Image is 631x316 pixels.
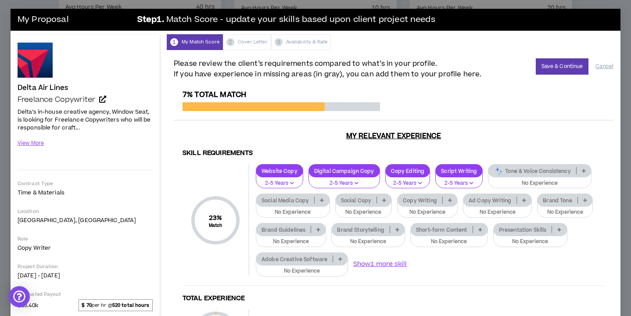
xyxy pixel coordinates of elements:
[18,300,38,310] span: $36.40k
[183,90,246,100] span: 7% Total Match
[166,14,435,26] span: Match Score - update your skills based upon client project needs
[416,238,482,246] p: No Experience
[256,172,303,189] button: 2-5 Years
[488,168,576,174] p: Tone & Voice Consistency
[469,208,526,216] p: No Experience
[309,168,380,174] p: Digital Campaign Copy
[262,208,324,216] p: No Experience
[82,302,91,309] strong: $ 70
[543,208,587,216] p: No Experience
[353,259,407,269] button: Show1 more skill
[411,226,473,233] p: Short-form Content
[112,302,150,309] strong: 520 total hours
[314,180,374,187] p: 2-5 Years
[331,230,405,247] button: No Experience
[256,226,311,233] p: Brand Guidelines
[209,223,222,229] small: Match
[595,59,613,74] button: Cancel
[79,299,153,311] span: per hr @
[18,236,153,242] p: Role
[183,149,605,158] h4: Skill Requirements
[18,291,153,298] p: Estimated Payout
[441,180,477,187] p: 2-5 Years
[256,260,348,276] button: No Experience
[262,180,298,187] p: 2-5 Years
[262,267,342,275] p: No Experience
[9,286,30,307] div: Open Intercom Messenger
[18,208,153,215] p: Location
[341,208,387,216] p: No Experience
[256,230,326,247] button: No Experience
[493,230,567,247] button: No Experience
[18,11,132,29] h3: My Proposal
[391,180,425,187] p: 2-5 Years
[435,172,483,189] button: 2-5 Years
[436,168,482,174] p: Script Writing
[385,172,430,189] button: 2-5 Years
[256,256,333,262] p: Adobe Creative Software
[538,197,577,204] p: Brand Tone
[256,197,314,204] p: Social Media Copy
[308,172,380,189] button: 2-5 Years
[18,216,153,224] p: [GEOGRAPHIC_DATA], [GEOGRAPHIC_DATA]
[256,201,330,218] button: No Experience
[494,226,552,233] p: Presentation Skills
[209,213,222,223] span: 23 %
[463,201,532,218] button: No Experience
[174,58,481,79] span: Please review the client’s requirements compared to what’s in your profile. If you have experienc...
[18,84,68,92] h4: Delta Air Lines
[397,201,458,218] button: No Experience
[18,95,153,104] a: Freelance Copywriter
[494,180,586,187] p: No Experience
[403,208,452,216] p: No Experience
[170,38,178,46] span: 1
[18,180,153,187] p: Contract Type
[18,272,153,280] p: [DATE] - [DATE]
[137,14,164,26] b: Step 1 .
[174,132,613,140] h3: My Relevant Experience
[18,136,44,151] button: View More
[332,226,390,233] p: Brand Storytelling
[499,238,562,246] p: No Experience
[337,238,399,246] p: No Experience
[536,58,589,75] button: Save & Continue
[410,230,488,247] button: No Experience
[488,172,592,189] button: No Experience
[262,238,320,246] p: No Experience
[336,197,377,204] p: Social Copy
[256,168,303,174] p: Website Copy
[18,263,153,270] p: Project Duration
[183,294,605,303] h4: Total Experience
[463,197,516,204] p: Ad Copy Writing
[18,244,51,252] span: Copy Writer
[167,34,223,50] div: My Match Score
[537,201,593,218] button: No Experience
[18,107,153,132] p: Delta’s in-house creative agency, Window Seat, is looking for Freelance Copywriters who will be r...
[18,94,95,105] span: Freelance Copywriter
[386,168,430,174] p: Copy Editing
[335,201,392,218] button: No Experience
[398,197,442,204] p: Copy Writing
[18,189,153,197] p: Time & Materials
